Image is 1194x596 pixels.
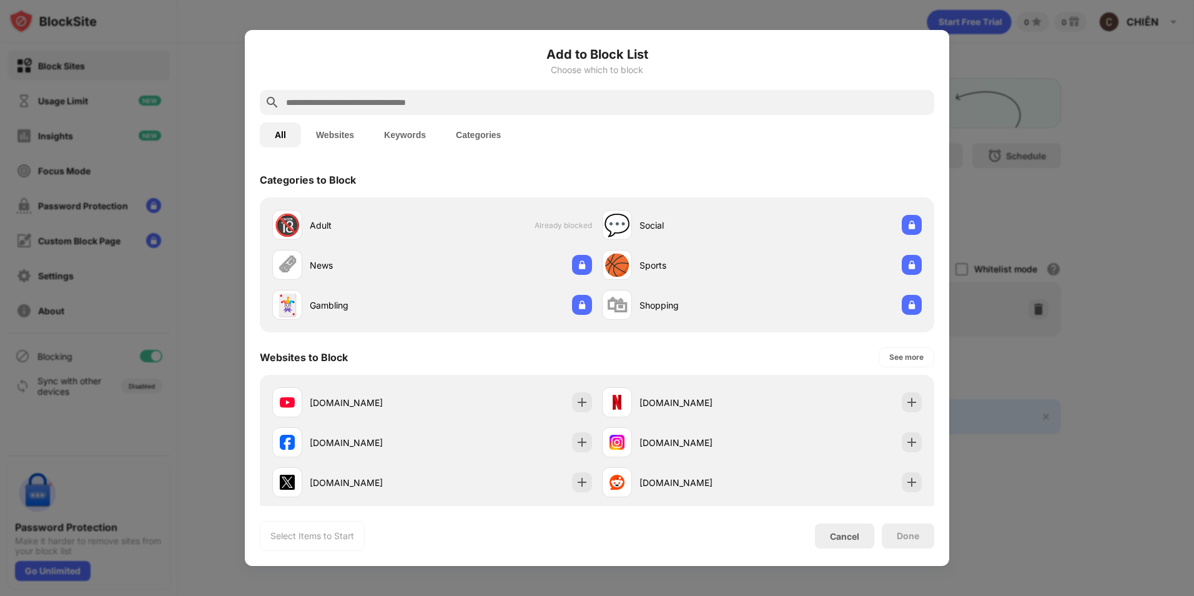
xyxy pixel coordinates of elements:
button: Categories [441,122,516,147]
div: News [310,259,432,272]
div: Gambling [310,299,432,312]
img: favicons [609,435,624,450]
div: Websites to Block [260,351,348,364]
span: Already blocked [535,221,592,230]
div: [DOMAIN_NAME] [639,396,762,409]
div: Cancel [830,531,859,542]
div: 🏀 [604,252,630,278]
div: Adult [310,219,432,232]
img: favicons [280,395,295,410]
div: Shopping [639,299,762,312]
img: favicons [609,395,624,410]
div: [DOMAIN_NAME] [310,396,432,409]
div: [DOMAIN_NAME] [310,436,432,449]
img: search.svg [265,95,280,110]
div: 💬 [604,212,630,238]
div: 🃏 [274,292,300,318]
div: Social [639,219,762,232]
div: 🔞 [274,212,300,238]
div: [DOMAIN_NAME] [639,436,762,449]
div: Choose which to block [260,65,934,75]
button: Keywords [369,122,441,147]
img: favicons [280,435,295,450]
div: Categories to Block [260,174,356,186]
div: Sports [639,259,762,272]
div: 🛍 [606,292,628,318]
button: All [260,122,301,147]
div: 🗞 [277,252,298,278]
h6: Add to Block List [260,45,934,64]
img: favicons [280,475,295,490]
div: [DOMAIN_NAME] [310,476,432,489]
button: Websites [301,122,369,147]
img: favicons [609,475,624,490]
div: Done [897,531,919,541]
div: See more [889,351,924,364]
div: Select Items to Start [270,530,354,542]
div: [DOMAIN_NAME] [639,476,762,489]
